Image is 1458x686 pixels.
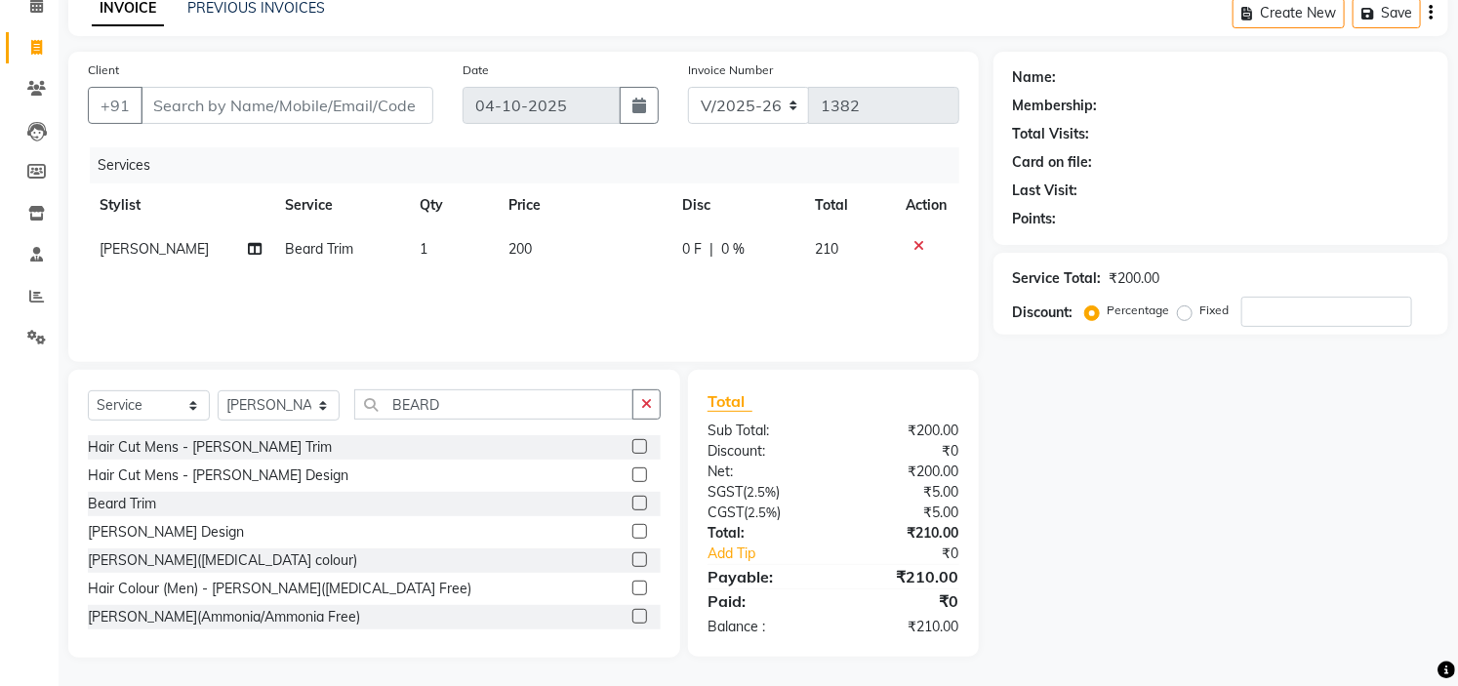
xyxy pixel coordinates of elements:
[88,579,471,599] div: Hair Colour (Men) - [PERSON_NAME]([MEDICAL_DATA] Free)
[100,240,209,258] span: [PERSON_NAME]
[88,550,357,571] div: [PERSON_NAME]([MEDICAL_DATA] colour)
[1013,96,1098,116] div: Membership:
[693,523,833,544] div: Total:
[1013,152,1093,173] div: Card on file:
[463,61,489,79] label: Date
[708,483,743,501] span: SGST
[1110,268,1160,289] div: ₹200.00
[693,503,833,523] div: ( )
[354,389,633,420] input: Search or Scan
[1108,302,1170,319] label: Percentage
[693,441,833,462] div: Discount:
[88,522,244,543] div: [PERSON_NAME] Design
[833,617,974,637] div: ₹210.00
[408,183,498,227] th: Qty
[709,239,713,260] span: |
[88,87,142,124] button: +91
[88,607,360,627] div: [PERSON_NAME](Ammonia/Ammonia Free)
[747,484,776,500] span: 2.5%
[895,183,959,227] th: Action
[833,565,974,588] div: ₹210.00
[708,391,752,412] span: Total
[721,239,745,260] span: 0 %
[815,240,838,258] span: 210
[1200,302,1230,319] label: Fixed
[693,565,833,588] div: Payable:
[833,421,974,441] div: ₹200.00
[1013,268,1102,289] div: Service Total:
[682,239,702,260] span: 0 F
[1013,209,1057,229] div: Points:
[1013,181,1078,201] div: Last Visit:
[693,617,833,637] div: Balance :
[748,504,777,520] span: 2.5%
[693,482,833,503] div: ( )
[833,441,974,462] div: ₹0
[508,240,532,258] span: 200
[285,240,353,258] span: Beard Trim
[88,494,156,514] div: Beard Trim
[693,421,833,441] div: Sub Total:
[497,183,669,227] th: Price
[88,437,332,458] div: Hair Cut Mens - [PERSON_NAME] Trim
[1013,124,1090,144] div: Total Visits:
[693,544,857,564] a: Add Tip
[693,462,833,482] div: Net:
[90,147,974,183] div: Services
[833,462,974,482] div: ₹200.00
[1013,67,1057,88] div: Name:
[833,482,974,503] div: ₹5.00
[708,504,744,521] span: CGST
[273,183,408,227] th: Service
[88,61,119,79] label: Client
[141,87,433,124] input: Search by Name/Mobile/Email/Code
[1013,303,1073,323] div: Discount:
[857,544,974,564] div: ₹0
[833,523,974,544] div: ₹210.00
[420,240,427,258] span: 1
[833,503,974,523] div: ₹5.00
[88,183,273,227] th: Stylist
[670,183,803,227] th: Disc
[88,465,348,486] div: Hair Cut Mens - [PERSON_NAME] Design
[803,183,894,227] th: Total
[688,61,773,79] label: Invoice Number
[833,589,974,613] div: ₹0
[693,589,833,613] div: Paid:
